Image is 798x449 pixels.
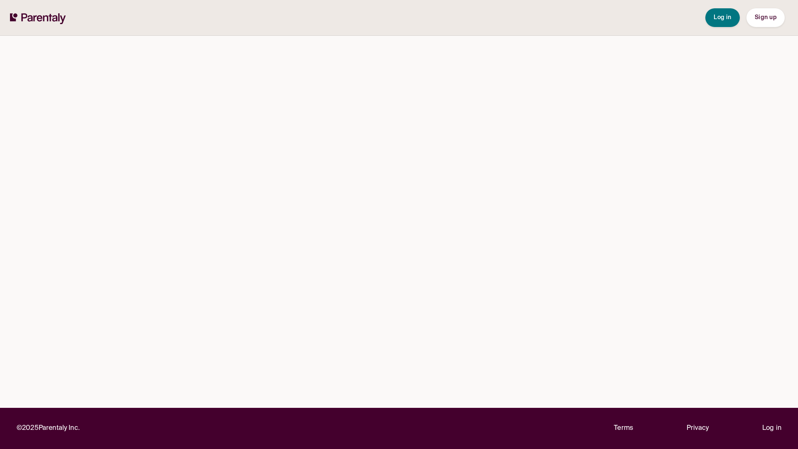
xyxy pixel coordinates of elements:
a: Privacy [687,423,709,434]
span: Sign up [755,15,776,20]
p: © 2025 Parentaly Inc. [17,423,80,434]
a: Log in [762,423,781,434]
span: Log in [714,15,731,20]
a: Terms [614,423,633,434]
button: Log in [705,8,740,27]
button: Sign up [746,8,785,27]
